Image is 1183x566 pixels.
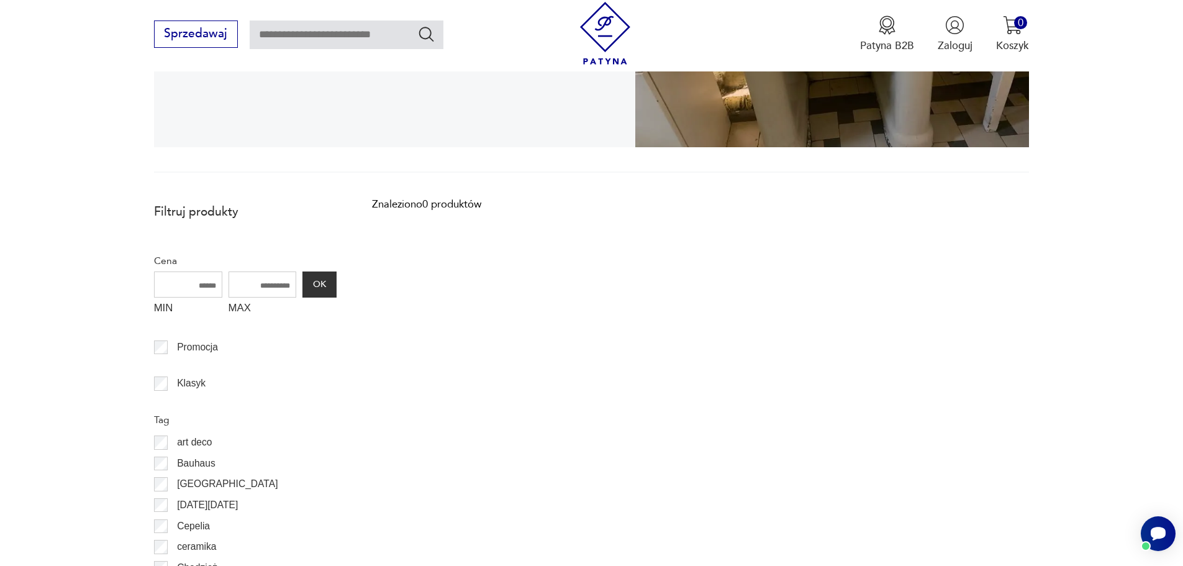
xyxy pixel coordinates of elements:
[229,298,297,321] label: MAX
[154,298,222,321] label: MIN
[302,272,336,298] button: OK
[1141,516,1176,551] iframe: Smartsupp widget button
[417,25,435,43] button: Szukaj
[177,339,218,355] p: Promocja
[177,539,216,555] p: ceramika
[574,2,637,65] img: Patyna - sklep z meblami i dekoracjami vintage
[154,30,238,40] a: Sprzedawaj
[177,434,212,450] p: art deco
[154,204,337,220] p: Filtruj produkty
[372,196,481,212] div: Znaleziono 0 produktów
[938,16,972,53] button: Zaloguj
[860,16,914,53] button: Patyna B2B
[877,16,897,35] img: Ikona medalu
[154,412,337,428] p: Tag
[154,253,337,269] p: Cena
[1003,16,1022,35] img: Ikona koszyka
[177,455,215,472] p: Bauhaus
[860,39,914,53] p: Patyna B2B
[1014,16,1027,29] div: 0
[177,375,206,391] p: Klasyk
[177,518,210,534] p: Cepelia
[177,476,278,492] p: [GEOGRAPHIC_DATA]
[154,21,238,48] button: Sprzedawaj
[945,16,964,35] img: Ikonka użytkownika
[938,39,972,53] p: Zaloguj
[996,16,1029,53] button: 0Koszyk
[177,497,238,513] p: [DATE][DATE]
[996,39,1029,53] p: Koszyk
[860,16,914,53] a: Ikona medaluPatyna B2B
